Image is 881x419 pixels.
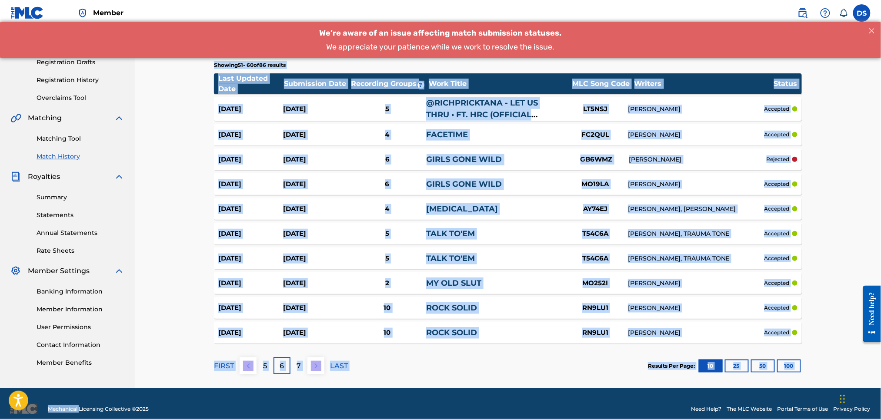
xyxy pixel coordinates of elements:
div: RN9LU1 [563,303,628,313]
a: ROCK SOLID [426,303,477,313]
div: [DATE] [218,229,283,239]
a: Portal Terms of Use [778,405,828,413]
div: LT5NSJ [563,104,628,114]
img: Matching [10,113,21,123]
a: Summary [37,193,124,202]
p: accepted [764,131,790,139]
div: [PERSON_NAME], [PERSON_NAME] [628,205,764,214]
button: 50 [751,360,775,373]
div: Help [817,4,834,22]
a: User Permissions [37,323,124,332]
a: GIRLS GONE WILD [426,179,502,189]
div: MO19LA [563,179,628,189]
div: [PERSON_NAME], TRAUMA TONE [628,254,764,263]
div: Status [774,79,798,89]
a: Match History [37,152,124,161]
a: Rate Sheets [37,246,124,255]
a: Member Information [37,305,124,314]
img: right [311,361,321,371]
p: 6 [280,361,284,371]
div: Drag [840,386,845,412]
p: accepted [764,105,790,113]
p: Showing 51 - 60 of 86 results [214,61,286,69]
p: accepted [764,205,790,213]
a: FACETIME [426,130,468,139]
a: The MLC Website [727,405,772,413]
p: accepted [764,304,790,312]
button: 25 [725,360,749,373]
div: [DATE] [284,155,349,165]
a: Need Help? [691,405,722,413]
a: GIRLS GONE WILD [427,155,502,164]
span: ? [417,82,424,89]
div: Notifications [839,9,848,17]
div: [DATE] [283,229,348,239]
span: Matching [28,113,62,123]
p: Results Per Page: [648,362,697,370]
a: [MEDICAL_DATA] [426,204,498,214]
div: [DATE] [218,328,283,338]
p: accepted [764,230,790,238]
div: [DATE] [218,130,283,140]
a: Privacy Policy [834,405,871,413]
div: 5 [348,229,426,239]
div: Work Title [429,79,568,89]
span: Member [93,8,123,18]
a: Overclaims Tool [37,93,124,102]
img: Royalties [10,172,21,182]
a: Matching Tool [37,134,124,143]
div: [DATE] [218,303,283,313]
img: Member Settings [10,266,21,276]
div: [PERSON_NAME] [628,130,764,139]
div: Chat Widget [838,377,881,419]
a: MY OLD SLUT [426,278,481,288]
div: AY74EJ [563,204,628,214]
div: [DATE] [283,179,348,189]
div: 6 [348,155,427,165]
p: LAST [330,361,348,371]
a: TALK TO'EM [426,229,475,238]
div: 4 [348,204,426,214]
div: Writers [634,79,774,89]
p: accepted [764,329,790,337]
div: [PERSON_NAME] [628,105,764,114]
button: 10 [699,360,723,373]
p: accepted [764,254,790,262]
div: RN9LU1 [563,328,628,338]
a: Contact Information [37,340,124,350]
a: Public Search [794,4,811,22]
div: [DATE] [283,104,348,114]
img: Top Rightsholder [77,8,88,18]
div: Recording Groups [350,79,428,89]
div: User Menu [853,4,871,22]
span: Mechanical Licensing Collective © 2025 [48,405,149,413]
span: We’re aware of an issue affecting match submission statuses. [320,7,562,16]
div: 10 [348,303,426,313]
div: MO252I [563,278,628,288]
span: Royalties [28,172,60,182]
a: Registration History [37,76,124,85]
a: Statements [37,211,124,220]
div: [DATE] [218,179,283,189]
img: MLC Logo [10,7,44,19]
div: FC2QUL [563,130,628,140]
div: 2 [348,278,426,288]
div: 10 [348,328,426,338]
div: 5 [348,104,426,114]
div: [PERSON_NAME] [628,180,764,189]
div: [PERSON_NAME] [629,155,767,164]
div: [PERSON_NAME] [628,328,764,337]
a: @RICHPRICKTANA‬ - LET US THRU • FT. HRC (OFFICIAL VIDEO) [426,98,538,131]
div: T54C6A [563,254,628,264]
div: [DATE] [218,204,283,214]
div: [PERSON_NAME] [628,304,764,313]
img: search [798,8,808,18]
div: [PERSON_NAME] [628,279,764,288]
img: expand [114,172,124,182]
div: GB6WMZ [564,155,629,165]
div: [DATE] [283,278,348,288]
iframe: Resource Center [857,279,881,349]
div: MLC Song Code [568,79,634,89]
